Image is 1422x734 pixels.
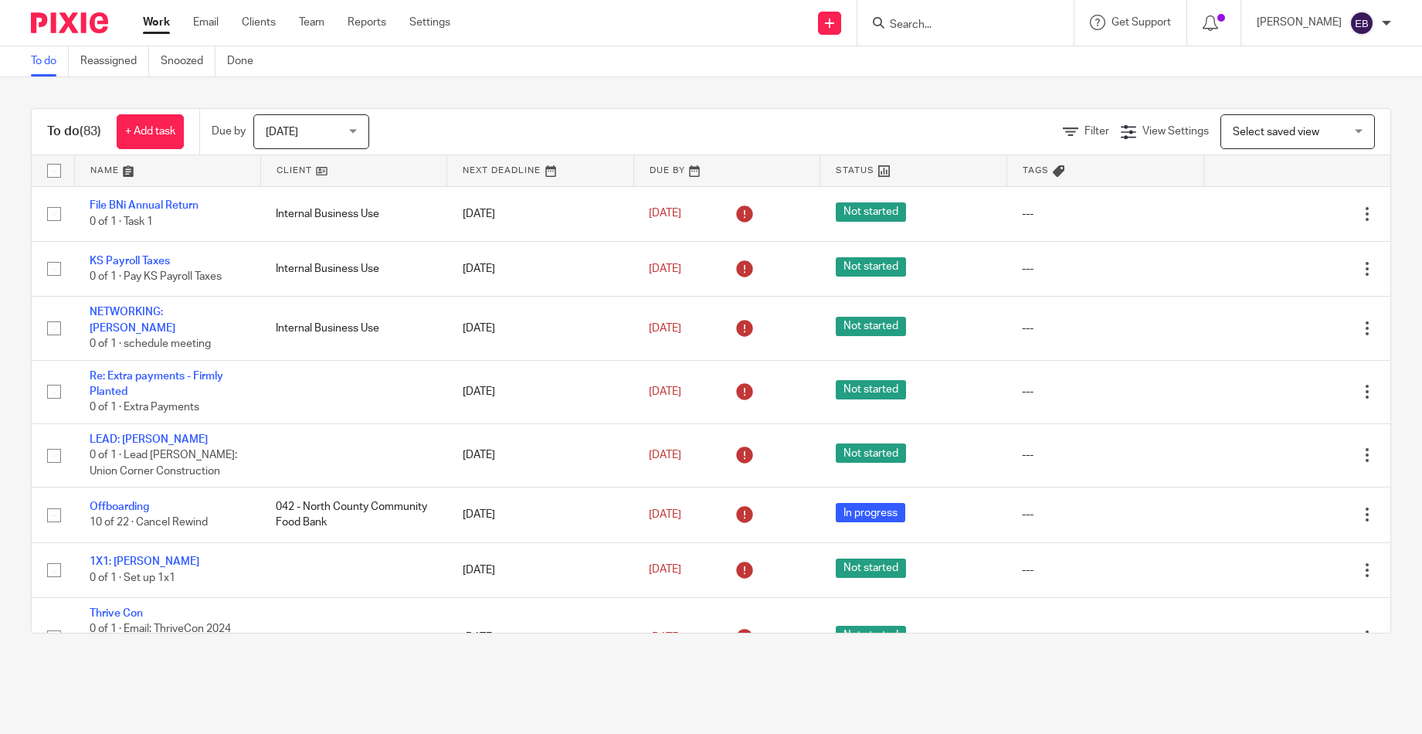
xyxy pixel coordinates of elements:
td: 042 - North County Community Food Bank [260,488,446,542]
span: Not started [836,380,906,399]
td: [DATE] [447,186,633,241]
span: [DATE] [649,450,681,460]
a: KS Payroll Taxes [90,256,170,267]
a: File BNi Annual Return [90,200,199,211]
div: --- [1022,507,1188,522]
span: [DATE] [649,632,681,643]
td: [DATE] [447,598,633,678]
span: [DATE] [266,127,298,138]
span: (83) [80,125,101,138]
a: Snoozed [161,46,216,76]
img: Pixie [31,12,108,33]
p: Due by [212,124,246,139]
span: 0 of 1 · Set up 1x1 [90,573,175,583]
span: 0 of 1 · Pay KS Payroll Taxes [90,271,222,282]
a: Reassigned [80,46,149,76]
span: [DATE] [649,386,681,397]
h1: To do [47,124,101,140]
img: svg%3E [1349,11,1374,36]
a: NETWORKING: [PERSON_NAME] [90,307,175,333]
span: 10 of 22 · Cancel Rewind [90,518,208,528]
span: Not started [836,257,906,277]
a: Offboarding [90,501,149,512]
span: 0 of 1 · Lead [PERSON_NAME]: Union Corner Construction [90,450,237,477]
span: 0 of 1 · schedule meeting [90,338,211,349]
span: [DATE] [649,509,681,520]
a: LEAD: [PERSON_NAME] [90,434,208,445]
td: [DATE] [447,423,633,487]
a: 1X1: [PERSON_NAME] [90,556,199,567]
a: Settings [409,15,450,30]
span: Not started [836,317,906,336]
a: Work [143,15,170,30]
a: Team [299,15,324,30]
a: Re: Extra payments - Firmly Planted [90,371,223,397]
span: Filter [1084,126,1109,137]
span: Not started [836,202,906,222]
td: [DATE] [447,488,633,542]
div: --- [1022,321,1188,336]
span: [DATE] [649,323,681,334]
span: 0 of 1 · Email: ThriveCon 2024 (Vendors, Non-Profits, & Members) [90,624,231,667]
a: To do [31,46,69,76]
input: Search [888,19,1027,32]
td: Internal Business Use [260,297,446,360]
span: Select saved view [1233,127,1319,138]
span: Get Support [1111,17,1171,28]
td: [DATE] [447,297,633,360]
td: Internal Business Use [260,186,446,241]
td: [DATE] [447,542,633,597]
td: Internal Business Use [260,241,446,296]
span: 0 of 1 · Task 1 [90,216,153,227]
a: Thrive Con [90,608,143,619]
div: --- [1022,206,1188,222]
a: Email [193,15,219,30]
span: [DATE] [649,209,681,219]
span: [DATE] [649,565,681,576]
td: [DATE] [447,241,633,296]
td: [DATE] [447,360,633,423]
span: Not started [836,443,906,463]
div: --- [1022,384,1188,399]
div: --- [1022,447,1188,463]
span: 0 of 1 · Extra Payments [90,402,199,413]
a: + Add task [117,114,184,149]
span: [DATE] [649,263,681,274]
span: Not started [836,559,906,578]
p: [PERSON_NAME] [1257,15,1342,30]
a: Done [227,46,265,76]
a: Reports [348,15,386,30]
span: View Settings [1142,126,1209,137]
div: --- [1022,562,1188,578]
a: Clients [242,15,276,30]
span: Not started [836,626,906,645]
div: --- [1022,630,1188,645]
span: Tags [1023,166,1049,175]
div: --- [1022,261,1188,277]
span: In progress [836,503,905,522]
